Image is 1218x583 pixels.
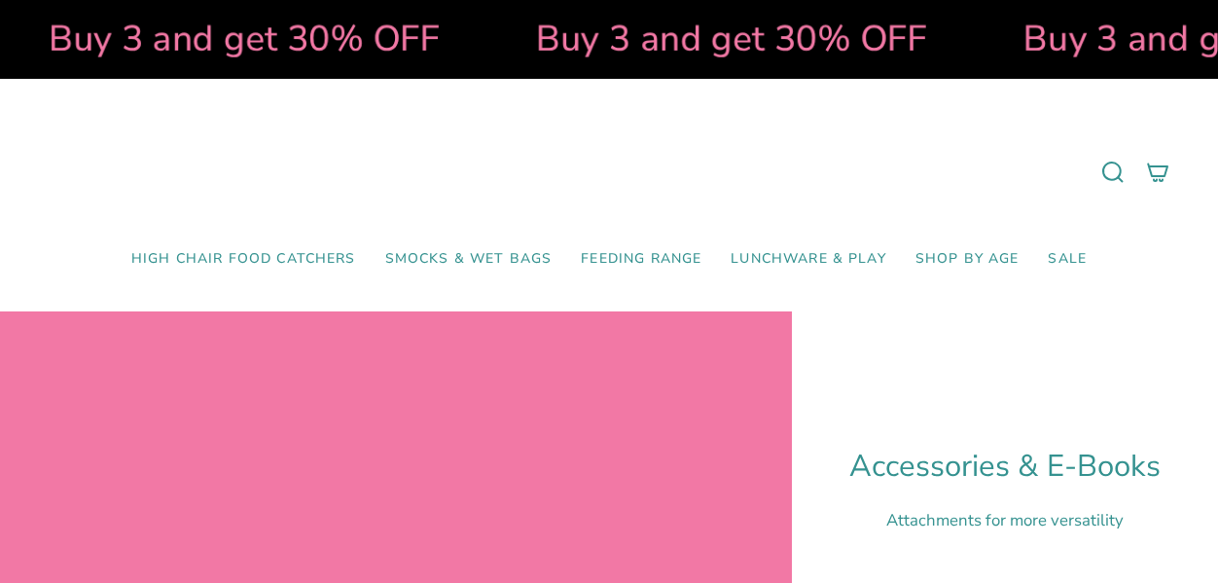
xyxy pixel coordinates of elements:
[915,251,1020,268] span: Shop by Age
[581,251,701,268] span: Feeding Range
[901,237,1034,282] a: Shop by Age
[452,15,842,63] strong: Buy 3 and get 30% OFF
[442,108,777,237] a: Mumma’s Little Helpers
[731,251,885,268] span: Lunchware & Play
[385,251,553,268] span: Smocks & Wet Bags
[131,251,356,268] span: High Chair Food Catchers
[371,237,567,282] a: Smocks & Wet Bags
[849,449,1161,485] h1: Accessories & E-Books
[117,237,371,282] a: High Chair Food Catchers
[716,237,900,282] a: Lunchware & Play
[849,509,1161,531] p: Attachments for more versatility
[566,237,716,282] a: Feeding Range
[1048,251,1087,268] span: SALE
[1033,237,1101,282] a: SALE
